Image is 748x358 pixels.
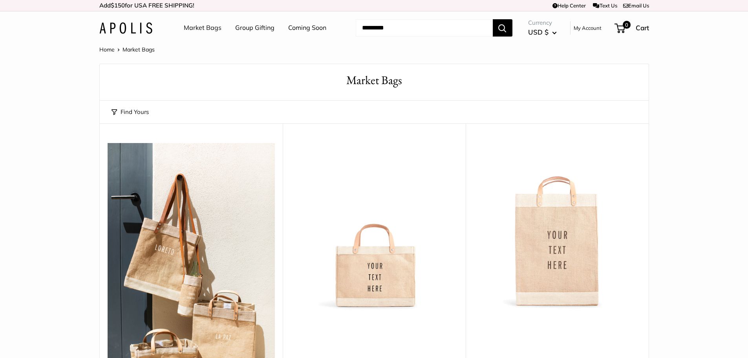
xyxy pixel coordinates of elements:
span: Cart [636,24,649,32]
span: Currency [528,17,557,28]
input: Search... [356,19,493,37]
img: Apolis [99,22,152,34]
a: Petite Market Bag in Naturaldescription_Effortless style that elevates every moment [291,143,458,310]
a: Help Center [552,2,586,9]
button: USD $ [528,26,557,39]
span: 0 [622,21,630,29]
span: Market Bags [123,46,155,53]
a: 0 Cart [615,22,649,34]
a: Email Us [623,2,649,9]
a: My Account [574,23,602,33]
a: Market Bags [184,22,221,34]
button: Find Yours [112,106,149,117]
a: Market Bag in NaturalMarket Bag in Natural [474,143,641,310]
span: USD $ [528,28,549,36]
a: Group Gifting [235,22,274,34]
a: Text Us [593,2,617,9]
a: Home [99,46,115,53]
a: Coming Soon [288,22,326,34]
h1: Market Bags [112,72,637,89]
img: Petite Market Bag in Natural [291,143,458,310]
span: $150 [111,2,125,9]
nav: Breadcrumb [99,44,155,55]
button: Search [493,19,512,37]
img: Market Bag in Natural [474,143,641,310]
